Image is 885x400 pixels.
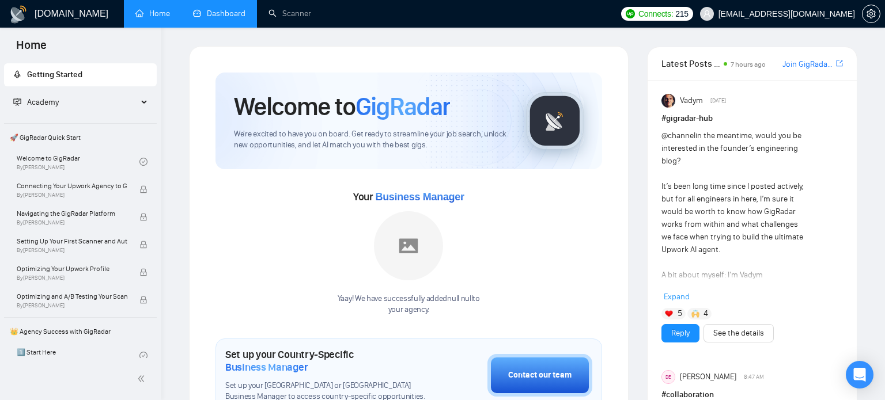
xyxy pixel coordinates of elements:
button: See the details [704,324,774,342]
a: export [836,58,843,69]
h1: Welcome to [234,91,450,122]
a: Welcome to GigRadarBy[PERSON_NAME] [17,149,139,174]
span: 4 [704,308,708,319]
span: Optimizing and A/B Testing Your Scanner for Better Results [17,291,127,302]
a: Join GigRadar Slack Community [782,58,834,71]
button: Reply [661,324,699,342]
span: lock [139,185,147,193]
span: [PERSON_NAME] [680,371,736,383]
span: 👑 Agency Success with GigRadar [5,320,156,343]
img: logo [9,5,28,24]
a: dashboardDashboard [193,9,245,18]
span: By [PERSON_NAME] [17,219,127,226]
span: Setting Up Your First Scanner and Auto-Bidder [17,235,127,247]
span: 215 [675,7,688,20]
span: By [PERSON_NAME] [17,247,127,254]
span: Academy [13,97,59,107]
span: setting [863,9,880,18]
span: lock [139,241,147,249]
h1: Set up your Country-Specific [225,348,430,374]
a: See the details [713,327,764,340]
a: homeHome [135,9,170,18]
span: 5 [678,308,682,319]
span: Business Manager [375,191,464,203]
span: fund-projection-screen [13,98,21,106]
span: Connecting Your Upwork Agency to GigRadar [17,180,127,192]
h1: # gigradar-hub [661,112,843,125]
span: double-left [137,373,149,384]
li: Getting Started [4,63,157,86]
img: 🙌 [691,310,699,318]
span: Home [7,37,56,61]
span: Business Manager [225,361,308,374]
span: 🚀 GigRadar Quick Start [5,126,156,149]
span: Optimizing Your Upwork Profile [17,263,127,275]
span: 7 hours ago [731,60,766,68]
img: upwork-logo.png [626,9,635,18]
a: searchScanner [268,9,311,18]
span: Navigating the GigRadar Platform [17,208,127,219]
span: [DATE] [710,96,726,106]
img: gigradar-logo.png [526,92,584,150]
span: export [836,59,843,68]
span: By [PERSON_NAME] [17,192,127,199]
a: 1️⃣ Start Here [17,343,139,368]
span: check-circle [139,352,147,360]
span: Connects: [638,7,673,20]
span: lock [139,268,147,276]
span: Expand [664,292,690,302]
a: setting [862,9,880,18]
div: Contact our team [508,369,572,382]
span: Latest Posts from the GigRadar Community [661,56,720,71]
span: GigRadar [355,91,450,122]
span: lock [139,213,147,221]
img: placeholder.png [374,211,443,280]
div: Yaay! We have successfully added null null to [338,294,480,315]
a: Reply [671,327,690,340]
button: Contact our team [487,354,592,397]
span: user [703,10,711,18]
span: check-circle [139,158,147,166]
button: setting [862,5,880,23]
span: 8:47 AM [744,372,764,382]
span: By [PERSON_NAME] [17,302,127,309]
span: We're excited to have you on board. Get ready to streamline your job search, unlock new opportuni... [234,129,508,151]
span: rocket [13,70,21,78]
img: ❤️ [665,310,673,318]
span: Academy [27,97,59,107]
img: Vadym [661,94,675,108]
span: Your [353,191,464,203]
span: lock [139,296,147,304]
span: Vadym [680,94,703,107]
div: DE [662,371,675,383]
span: @channel [661,131,695,140]
span: By [PERSON_NAME] [17,275,127,281]
span: Getting Started [27,70,82,79]
p: your agency . [338,304,480,315]
div: Open Intercom Messenger [846,361,873,388]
